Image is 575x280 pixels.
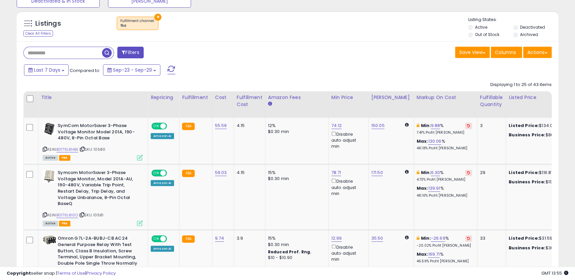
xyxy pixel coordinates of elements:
[428,138,441,145] a: 130.06
[151,180,174,186] div: Amazon AI
[268,170,323,176] div: 15%
[120,23,155,28] div: fba
[417,177,472,182] p: 4.73% Profit [PERSON_NAME]
[421,235,431,241] b: Min:
[79,212,103,218] span: | SKU: 10581
[541,270,568,276] span: 2025-10-7 13:55 GMT
[509,123,564,129] div: $134.00
[166,170,177,176] span: OFF
[151,94,176,101] div: Repricing
[166,123,177,129] span: OFF
[495,49,516,56] span: Columns
[371,169,383,176] a: 171.50
[268,123,323,129] div: 12%
[215,169,227,176] a: 59.03
[57,270,85,276] a: Terms of Use
[371,235,383,242] a: 35.50
[417,130,472,135] p: 7.41% Profit [PERSON_NAME]
[417,193,472,198] p: 48.16% Profit [PERSON_NAME]
[417,251,472,264] div: %
[371,122,385,129] a: 150.05
[509,179,545,185] b: Business Price:
[59,155,70,161] span: FBA
[237,94,262,108] div: Fulfillment Cost
[480,235,501,241] div: 33
[520,24,545,30] label: Deactivated
[421,169,431,176] b: Min:
[182,170,194,177] small: FBA
[151,246,174,252] div: Amazon AI
[331,122,342,129] a: 74.12
[331,130,363,149] div: Disable auto adjust min
[151,133,174,139] div: Amazon AI
[56,212,78,218] a: B0176L8I0O
[43,123,143,160] div: ASIN:
[117,47,143,58] button: Filters
[268,249,312,255] b: Reduced Prof. Rng.
[417,138,472,151] div: %
[237,170,260,176] div: 4.15
[268,242,323,248] div: $0.30 min
[215,94,231,101] div: Cost
[491,47,522,58] button: Columns
[421,122,431,129] b: Min:
[455,47,490,58] button: Save View
[70,67,100,74] span: Compared to:
[237,235,260,241] div: 3.9
[371,94,411,101] div: [PERSON_NAME]
[268,235,323,241] div: 15%
[417,185,428,191] b: Max:
[59,221,70,226] span: FBA
[331,94,366,101] div: Min Price
[43,170,56,183] img: 41wXiwQ7wwL._SL40_.jpg
[428,185,440,192] a: 139.91
[120,18,155,28] span: Fulfillment channel :
[509,245,545,251] b: Business Price:
[331,243,363,262] div: Disable auto adjust min
[509,132,545,138] b: Business Price:
[480,94,503,108] div: Fulfillable Quantity
[509,122,539,129] b: Listed Price:
[7,270,116,277] div: seller snap | |
[331,235,342,242] a: 12.99
[43,155,58,161] span: All listings currently available for purchase on Amazon
[475,32,499,37] label: Out of Stock
[509,170,564,176] div: $116.87
[509,132,564,138] div: $80.7
[152,236,160,242] span: ON
[417,185,472,198] div: %
[268,94,326,101] div: Amazon Fees
[431,235,445,242] a: -26.69
[428,251,440,258] a: 169.71
[152,123,160,129] span: ON
[417,259,472,264] p: 46.56% Profit [PERSON_NAME]
[509,245,564,251] div: $30.96
[86,270,116,276] a: Privacy Policy
[103,64,160,76] button: Sep-23 - Sep-29
[509,169,539,176] b: Listed Price:
[268,255,323,261] div: $10 - $10.90
[417,170,472,182] div: %
[480,123,501,129] div: 3
[215,122,227,129] a: 55.59
[468,17,558,23] p: Listing States:
[237,123,260,129] div: 4.15
[7,270,31,276] strong: Copyright
[417,123,472,135] div: %
[79,147,105,152] span: | SKU: 10580
[34,67,60,73] span: Last 7 Days
[166,236,177,242] span: OFF
[509,235,539,241] b: Listed Price:
[182,94,209,101] div: Fulfillment
[475,24,487,30] label: Active
[431,169,440,176] a: 6.30
[41,94,145,101] div: Title
[490,82,552,88] div: Displaying 1 to 25 of 43 items
[509,94,566,101] div: Listed Price
[417,235,472,248] div: %
[56,147,78,152] a: B0176L8HBE
[35,19,61,28] h5: Listings
[268,101,272,107] small: Amazon Fees.
[24,64,69,76] button: Last 7 Days
[182,123,194,130] small: FBA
